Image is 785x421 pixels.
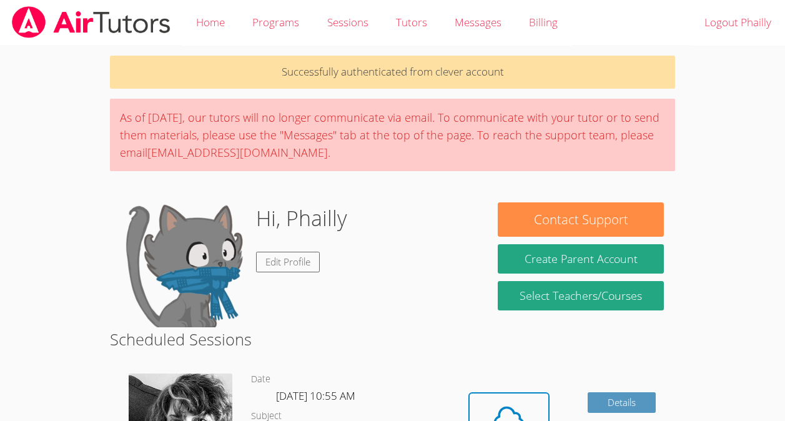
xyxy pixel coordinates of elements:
button: Contact Support [498,202,663,237]
img: airtutors_banner-c4298cdbf04f3fff15de1276eac7730deb9818008684d7c2e4769d2f7ddbe033.png [11,6,172,38]
a: Details [588,392,656,413]
h1: Hi, Phailly [256,202,347,234]
dt: Date [251,372,270,387]
span: Messages [455,15,501,29]
a: Edit Profile [256,252,320,272]
div: As of [DATE], our tutors will no longer communicate via email. To communicate with your tutor or ... [110,99,675,171]
span: [DATE] 10:55 AM [276,389,355,403]
p: Successfully authenticated from clever account [110,56,675,89]
a: Select Teachers/Courses [498,281,663,310]
h2: Scheduled Sessions [110,327,675,351]
img: default.png [121,202,246,327]
button: Create Parent Account [498,244,663,274]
